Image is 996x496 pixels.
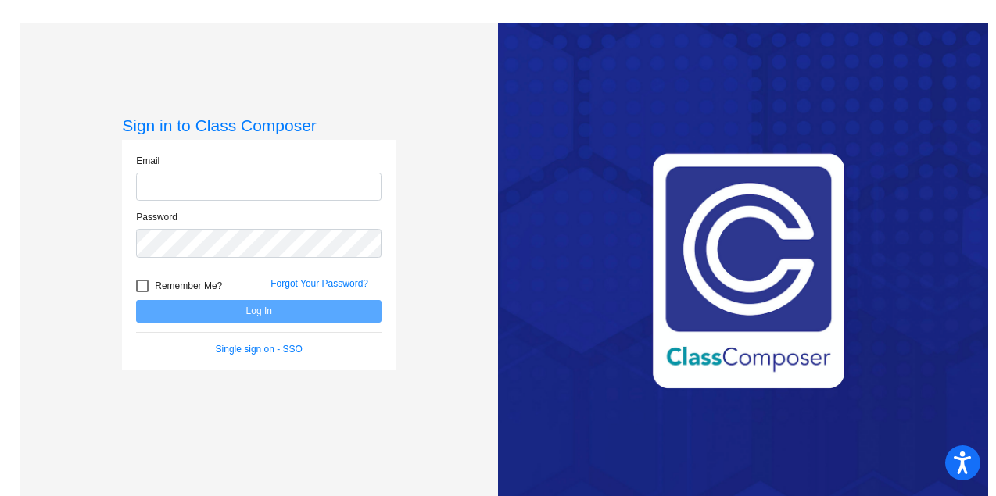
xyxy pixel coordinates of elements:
[136,154,159,168] label: Email
[122,116,396,135] h3: Sign in to Class Composer
[155,277,222,295] span: Remember Me?
[136,300,382,323] button: Log In
[270,278,368,289] a: Forgot Your Password?
[216,344,303,355] a: Single sign on - SSO
[136,210,177,224] label: Password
